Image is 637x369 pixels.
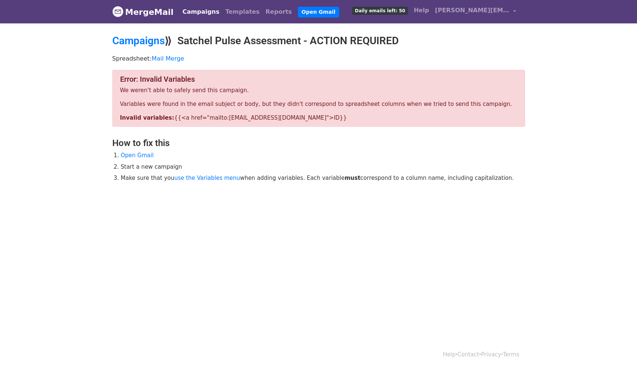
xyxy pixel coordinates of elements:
[112,35,165,47] a: Campaigns
[180,4,222,19] a: Campaigns
[457,351,479,358] a: Contact
[263,4,295,19] a: Reports
[121,174,525,182] li: Make sure that you when adding variables. Each variable correspond to a column name, including ca...
[443,351,456,358] a: Help
[349,3,411,18] a: Daily emails left: 50
[435,6,509,15] span: [PERSON_NAME][EMAIL_ADDRESS][PERSON_NAME][DOMAIN_NAME]
[112,35,525,47] h2: ⟫ Satchel Pulse Assessment - ACTION REQUIRED
[600,333,637,369] iframe: Chat Widget
[345,175,360,181] strong: must
[481,351,501,358] a: Privacy
[152,55,184,62] a: Mail Merge
[112,4,174,20] a: MergeMail
[222,4,263,19] a: Templates
[503,351,519,358] a: Terms
[112,55,525,62] p: Spreadsheet:
[432,3,519,20] a: [PERSON_NAME][EMAIL_ADDRESS][PERSON_NAME][DOMAIN_NAME]
[121,163,525,171] li: Start a new campaign
[298,7,339,17] a: Open Gmail
[120,87,517,94] p: We weren't able to safely send this campaign.
[120,114,174,121] strong: Invalid variables:
[120,114,517,122] p: {{<a href="mailto:[EMAIL_ADDRESS][DOMAIN_NAME]">ID}}
[121,152,154,159] a: Open Gmail
[352,7,408,15] span: Daily emails left: 50
[112,6,123,17] img: MergeMail logo
[120,75,517,84] h4: Error: Invalid Variables
[112,138,525,149] h3: How to fix this
[411,3,432,18] a: Help
[120,100,517,108] p: Variables were found in the email subject or body, but they didn't correspond to spreadsheet colu...
[174,175,240,181] a: use the Variables menu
